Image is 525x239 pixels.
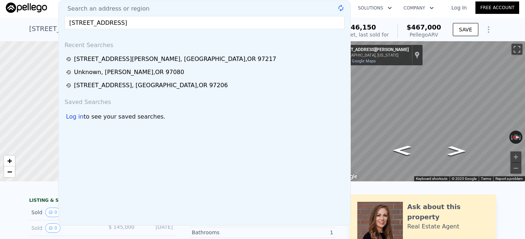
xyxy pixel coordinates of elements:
button: View historical data [45,208,61,217]
div: Ask about this property [407,202,489,222]
button: Zoom in [510,151,521,162]
div: [DATE] [140,223,173,233]
button: View historical data [45,223,61,233]
button: Rotate clockwise [519,131,523,144]
div: [STREET_ADDRESS][PERSON_NAME] , [GEOGRAPHIC_DATA] , OR 97217 [29,24,259,34]
span: $146,150 [342,23,376,31]
div: Off Market, last sold for [329,31,389,38]
a: Terms (opens in new tab) [481,177,491,181]
span: to see your saved searches. [83,112,165,121]
a: Unknown, [PERSON_NAME],OR 97080 [66,68,345,77]
button: Keyboard shortcuts [416,176,447,181]
a: Zoom in [4,155,15,166]
span: $ 145,000 [109,224,135,230]
button: Solutions [352,1,398,15]
path: Go South, N Tyndall Ave [440,144,474,158]
a: [STREET_ADDRESS], [GEOGRAPHIC_DATA],OR 97206 [66,81,345,90]
img: Pellego [6,3,47,13]
div: Street View [334,41,525,181]
span: $467,000 [407,23,441,31]
span: Search an address or region [62,4,149,13]
div: Map [334,41,525,181]
a: [STREET_ADDRESS][PERSON_NAME], [GEOGRAPHIC_DATA],OR 97217 [66,55,345,63]
div: [STREET_ADDRESS][PERSON_NAME] , [GEOGRAPHIC_DATA] , OR 97217 [74,55,276,63]
div: Sold [31,223,96,233]
a: Zoom out [4,166,15,177]
div: Sold [31,208,96,217]
div: [STREET_ADDRESS][PERSON_NAME] [337,47,409,53]
div: Pellego ARV [407,31,441,38]
button: SAVE [453,23,478,36]
div: Real Estate Agent [407,222,459,231]
div: Unknown , [PERSON_NAME] , OR 97080 [74,68,184,77]
div: 1 [262,229,333,236]
input: Enter an address, city, region, neighborhood or zip code [65,16,345,29]
span: + [7,156,12,165]
div: Saved Searches [62,92,347,109]
button: Toggle fullscreen view [512,44,522,55]
button: Company [398,1,440,15]
path: Go North, N Tyndall Ave [385,143,419,158]
div: Recent Searches [62,35,347,53]
div: Log in [66,112,83,121]
a: Report a problem [495,177,523,181]
a: Log In [443,4,475,11]
button: Rotate counterclockwise [509,131,513,144]
div: [STREET_ADDRESS] , [GEOGRAPHIC_DATA] , OR 97206 [74,81,228,90]
button: Reset the view [509,134,522,140]
div: Bathrooms [192,229,262,236]
a: Show location on map [415,51,420,59]
button: Show Options [481,22,496,37]
a: View on Google Maps [337,59,376,63]
div: [GEOGRAPHIC_DATA], [US_STATE] [337,53,409,58]
a: Free Account [475,1,519,14]
span: © 2025 Google [452,177,477,181]
button: Zoom out [510,163,521,174]
span: − [7,167,12,176]
div: LISTING & SALE HISTORY [29,197,175,205]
